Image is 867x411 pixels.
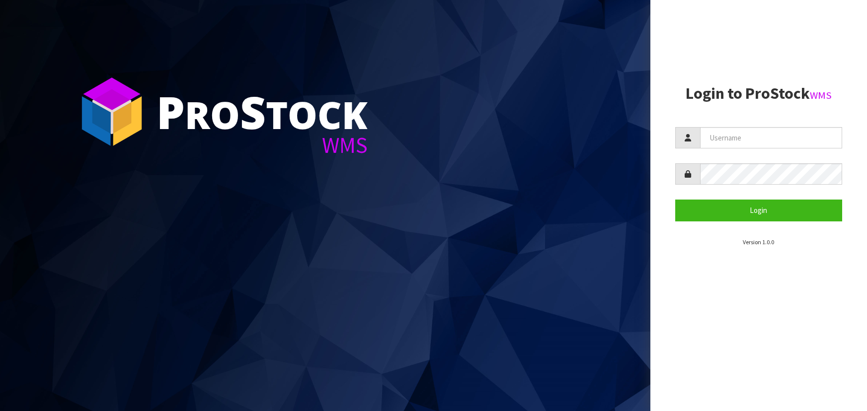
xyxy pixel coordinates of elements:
img: ProStock Cube [75,74,149,149]
input: Username [700,127,842,148]
small: Version 1.0.0 [743,238,774,246]
button: Login [675,200,842,221]
small: WMS [810,89,832,102]
div: ro tock [157,89,368,134]
span: S [240,81,266,142]
div: WMS [157,134,368,156]
h2: Login to ProStock [675,85,842,102]
span: P [157,81,185,142]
